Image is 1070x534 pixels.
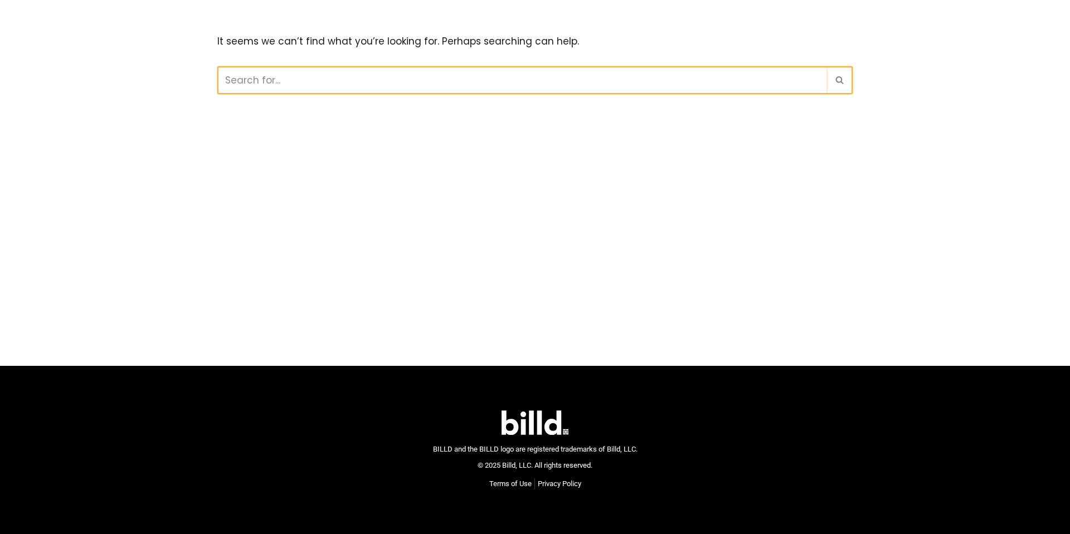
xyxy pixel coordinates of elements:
[828,66,853,94] button: Search
[489,478,532,489] a: Terms of Use
[433,445,638,469] span: BILLD and the BILLD logo are registered trademarks of Billd, LLC. © 2025 Billd, LLC. All rights r...
[538,478,581,489] a: Privacy Policy
[489,478,581,489] nav: Menu
[217,33,853,50] p: It seems we can’t find what you’re looking for. Perhaps searching can help.
[217,66,828,94] input: Search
